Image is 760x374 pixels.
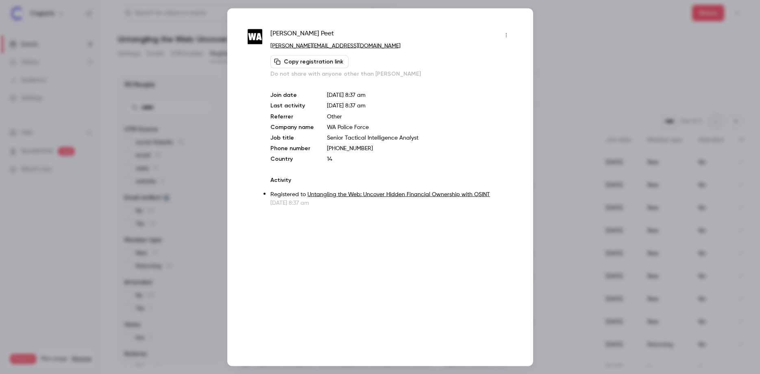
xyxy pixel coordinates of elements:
p: Join date [270,91,314,99]
p: 14 [327,155,512,163]
img: police.wa.gov.au [248,29,263,44]
p: Other [327,112,512,120]
p: [DATE] 8:37 am [327,91,512,99]
a: [PERSON_NAME][EMAIL_ADDRESS][DOMAIN_NAME] [270,43,401,48]
p: WA Police Force [327,123,512,131]
p: Job title [270,133,314,142]
p: Senior Tactical Intelligence Analyst [327,133,512,142]
span: [DATE] 8:37 am [327,103,366,108]
a: Untangling the Web: Uncover Hidden Financial Ownership with OSINT [307,191,490,197]
span: [PERSON_NAME] Peet [270,28,334,42]
p: Country [270,155,314,163]
p: Do not share with anyone other than [PERSON_NAME] [270,70,512,78]
p: Registered to [270,190,512,199]
p: Last activity [270,101,314,110]
p: Activity [270,176,512,184]
p: Company name [270,123,314,131]
p: Referrer [270,112,314,120]
p: [DATE] 8:37 am [270,199,512,207]
p: [PHONE_NUMBER] [327,144,512,152]
button: Copy registration link [270,55,348,68]
p: Phone number [270,144,314,152]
